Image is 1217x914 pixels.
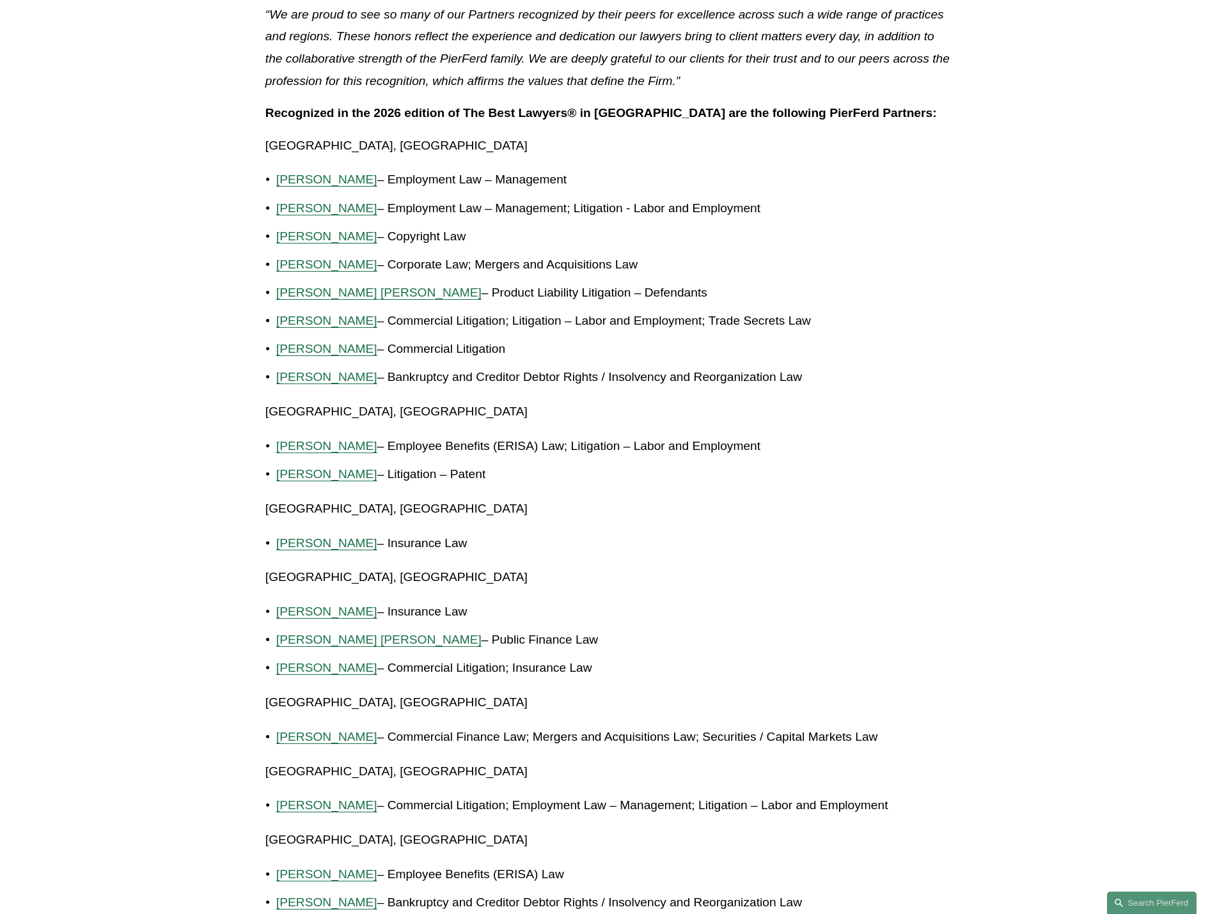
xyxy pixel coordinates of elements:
p: – Commercial Litigation [276,338,952,360]
p: – Litigation – Patent [276,463,952,486]
p: [GEOGRAPHIC_DATA], [GEOGRAPHIC_DATA] [265,498,952,520]
p: – Employee Benefits (ERISA) Law [276,864,952,886]
a: [PERSON_NAME] [276,661,377,674]
a: Search this site [1107,892,1197,914]
p: [GEOGRAPHIC_DATA], [GEOGRAPHIC_DATA] [265,829,952,851]
a: [PERSON_NAME] [276,370,377,383]
a: [PERSON_NAME] [276,173,377,186]
p: – Insurance Law [276,601,952,623]
em: “We are proud to see so many of our Partners recognized by their peers for excellence across such... [265,8,953,88]
a: [PERSON_NAME] [276,201,377,215]
p: [GEOGRAPHIC_DATA], [GEOGRAPHIC_DATA] [265,761,952,783]
a: [PERSON_NAME] [PERSON_NAME] [276,633,482,646]
p: – Employment Law – Management [276,169,952,191]
p: – Employment Law – Management; Litigation - Labor and Employment [276,198,952,220]
p: – Copyright Law [276,226,952,248]
p: – Corporate Law; Mergers and Acquisitions Law [276,254,952,276]
p: – Bankruptcy and Creditor Debtor Rights / Insolvency and Reorganization Law [276,366,952,389]
a: [PERSON_NAME] [276,536,377,550]
p: – Insurance Law [276,532,952,555]
p: – Commercial Litigation; Employment Law – Management; Litigation – Labor and Employment [276,794,952,817]
p: – Product Liability Litigation – Defendants [276,282,952,304]
p: – Commercial Litigation; Litigation – Labor and Employment; Trade Secrets Law [276,310,952,332]
p: – Bankruptcy and Creditor Debtor Rights / Insolvency and Reorganization Law [276,892,952,914]
p: [GEOGRAPHIC_DATA], [GEOGRAPHIC_DATA] [265,566,952,589]
a: [PERSON_NAME] [276,342,377,355]
strong: Recognized in the 2026 edition of The Best Lawyers® in [GEOGRAPHIC_DATA] are the following PierFe... [265,106,937,120]
p: – Commercial Finance Law; Mergers and Acquisitions Law; Securities / Capital Markets Law [276,726,952,748]
p: – Commercial Litigation; Insurance Law [276,657,952,679]
p: – Employee Benefits (ERISA) Law; Litigation – Labor and Employment [276,435,952,458]
a: [PERSON_NAME] [276,229,377,243]
a: [PERSON_NAME] [276,730,377,743]
a: [PERSON_NAME] [276,467,377,481]
a: [PERSON_NAME] [276,867,377,881]
a: [PERSON_NAME] [276,314,377,327]
a: [PERSON_NAME] [276,258,377,271]
a: [PERSON_NAME] [276,605,377,618]
a: [PERSON_NAME] [276,895,377,909]
p: – Public Finance Law [276,629,952,651]
p: [GEOGRAPHIC_DATA], [GEOGRAPHIC_DATA] [265,692,952,714]
a: [PERSON_NAME] [PERSON_NAME] [276,286,482,299]
a: [PERSON_NAME] [276,439,377,453]
p: [GEOGRAPHIC_DATA], [GEOGRAPHIC_DATA] [265,401,952,423]
p: [GEOGRAPHIC_DATA], [GEOGRAPHIC_DATA] [265,135,952,157]
a: [PERSON_NAME] [276,798,377,812]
